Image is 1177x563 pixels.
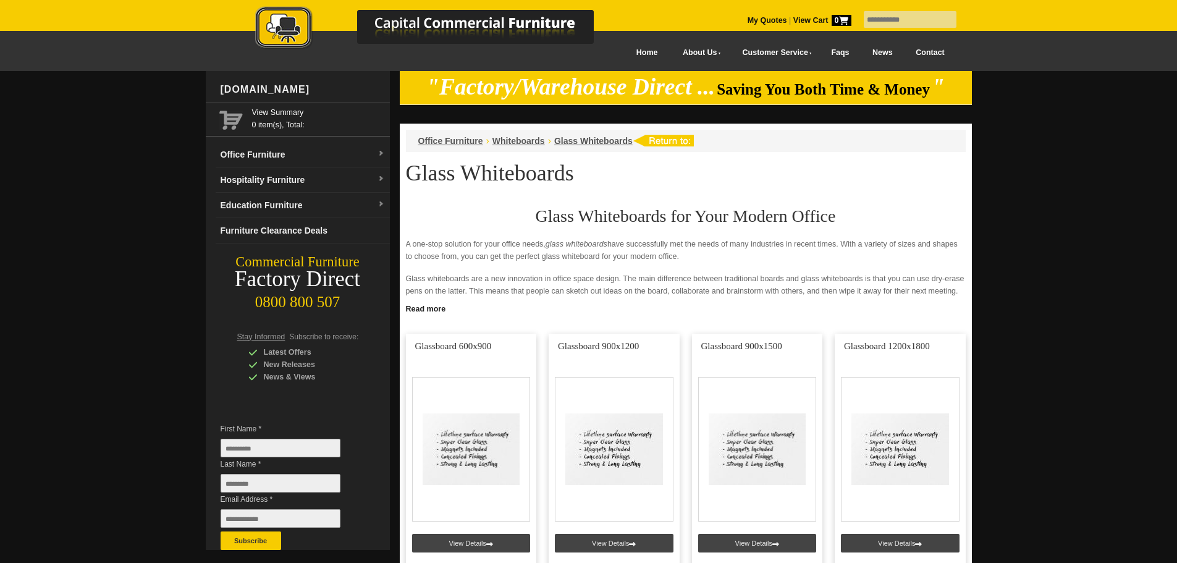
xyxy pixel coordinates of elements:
span: Email Address * [221,493,359,506]
span: Saving You Both Time & Money [717,81,930,98]
a: Hospitality Furnituredropdown [216,167,390,193]
span: Subscribe to receive: [289,332,358,341]
a: Capital Commercial Furniture Logo [221,6,654,55]
div: Commercial Furniture [206,253,390,271]
em: " [932,74,945,99]
img: return to [633,135,694,146]
a: Office Furniture [418,136,483,146]
a: Click to read more [400,300,972,315]
a: View Summary [252,106,385,119]
em: glass whiteboards [546,240,607,248]
a: Glass Whiteboards [554,136,633,146]
a: Education Furnituredropdown [216,193,390,218]
a: Contact [904,39,956,67]
a: Furniture Clearance Deals [216,218,390,243]
h1: Glass Whiteboards [406,161,966,185]
span: Last Name * [221,458,359,470]
div: New Releases [248,358,366,371]
a: Office Furnituredropdown [216,142,390,167]
img: Capital Commercial Furniture Logo [221,6,654,51]
input: Last Name * [221,474,340,493]
div: Factory Direct [206,271,390,288]
span: First Name * [221,423,359,435]
li: › [548,135,551,147]
div: [DOMAIN_NAME] [216,71,390,108]
span: Stay Informed [237,332,285,341]
input: Email Address * [221,509,340,528]
a: About Us [669,39,728,67]
a: Whiteboards [492,136,545,146]
strong: View Cart [793,16,851,25]
p: A one-stop solution for your office needs, have successfully met the needs of many industries in ... [406,238,966,263]
li: › [486,135,489,147]
a: My Quotes [748,16,787,25]
div: Latest Offers [248,346,366,358]
h2: Glass Whiteboards for Your Modern Office [406,207,966,226]
a: Faqs [820,39,861,67]
img: dropdown [378,176,385,183]
span: 0 item(s), Total: [252,106,385,129]
div: News & Views [248,371,366,383]
a: View Cart0 [791,16,851,25]
div: 0800 800 507 [206,287,390,311]
p: Glass whiteboards are a new innovation in office space design. The main difference between tradit... [406,273,966,297]
input: First Name * [221,439,340,457]
img: dropdown [378,150,385,158]
em: "Factory/Warehouse Direct ... [426,74,715,99]
a: Customer Service [728,39,819,67]
a: News [861,39,904,67]
img: dropdown [378,201,385,208]
span: 0 [832,15,851,26]
button: Subscribe [221,531,281,550]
